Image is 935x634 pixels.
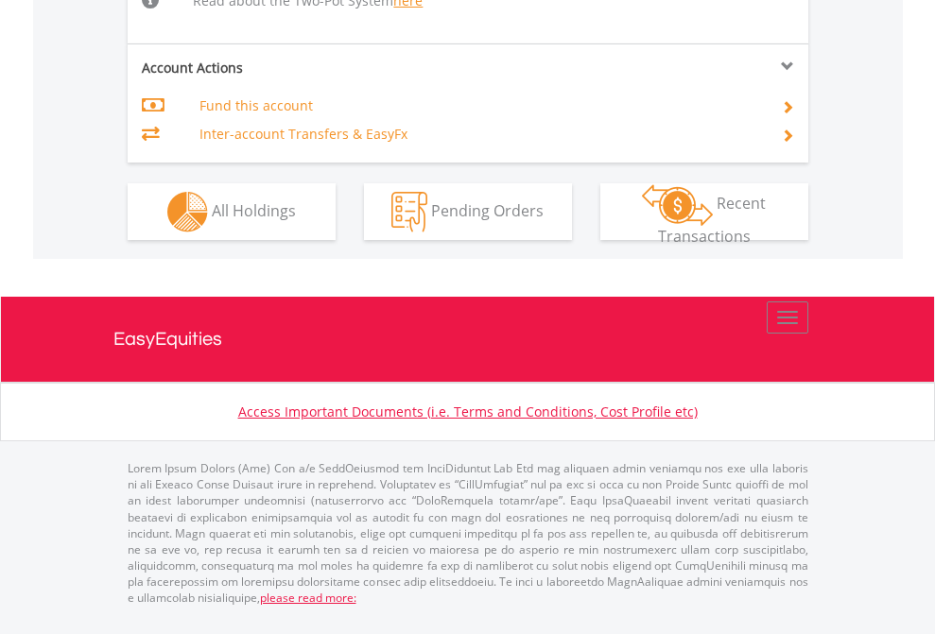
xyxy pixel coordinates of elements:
span: All Holdings [212,199,296,220]
a: EasyEquities [113,297,822,382]
a: Access Important Documents (i.e. Terms and Conditions, Cost Profile etc) [238,403,698,420]
button: Recent Transactions [600,183,808,240]
div: Account Actions [128,59,468,77]
td: Fund this account [199,92,758,120]
button: All Holdings [128,183,336,240]
a: please read more: [260,590,356,606]
p: Lorem Ipsum Dolors (Ame) Con a/e SeddOeiusmod tem InciDiduntut Lab Etd mag aliquaen admin veniamq... [128,460,808,606]
span: Pending Orders [431,199,544,220]
img: pending_instructions-wht.png [391,192,427,232]
td: Inter-account Transfers & EasyFx [199,120,758,148]
img: transactions-zar-wht.png [642,184,713,226]
img: holdings-wht.png [167,192,208,232]
button: Pending Orders [364,183,572,240]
